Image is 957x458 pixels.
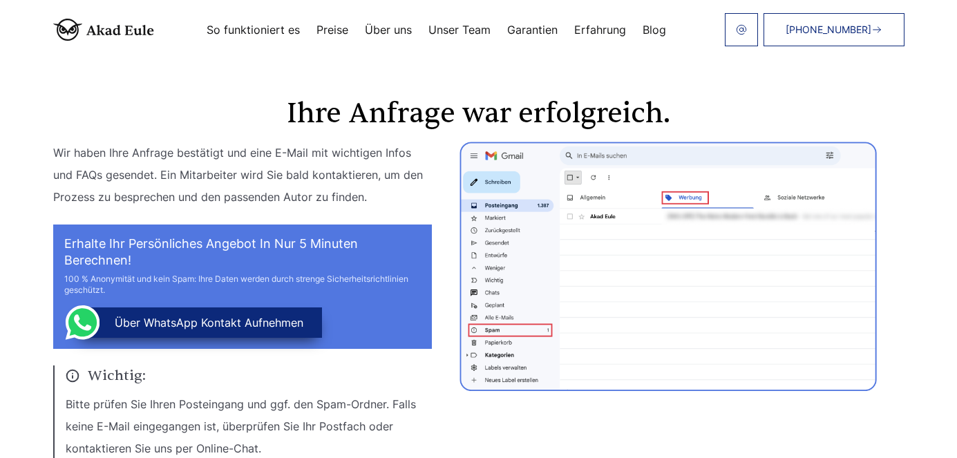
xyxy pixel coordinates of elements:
[365,24,412,35] a: Über uns
[53,19,154,41] img: logo
[53,100,904,128] h1: Ihre Anfrage war erfolgreich.
[574,24,626,35] a: Erfahrung
[643,24,666,35] a: Blog
[207,24,300,35] a: So funktioniert es
[53,142,432,208] p: Wir haben Ihre Anfrage bestätigt und eine E-Mail mit wichtigen Infos und FAQs gesendet. Ein Mitar...
[764,13,904,46] a: [PHONE_NUMBER]
[64,236,421,269] h2: Erhalte Ihr persönliches Angebot in nur 5 Minuten berechnen!
[75,307,322,338] button: über WhatsApp Kontakt aufnehmen
[64,274,421,296] div: 100 % Anonymität und kein Spam: Ihre Daten werden durch strenge Sicherheitsrichtlinien geschützt.
[428,24,491,35] a: Unser Team
[316,24,348,35] a: Preise
[459,142,877,391] img: thanks
[66,365,432,386] span: Wichtig:
[736,24,747,35] img: email
[786,24,871,35] span: [PHONE_NUMBER]
[507,24,558,35] a: Garantien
